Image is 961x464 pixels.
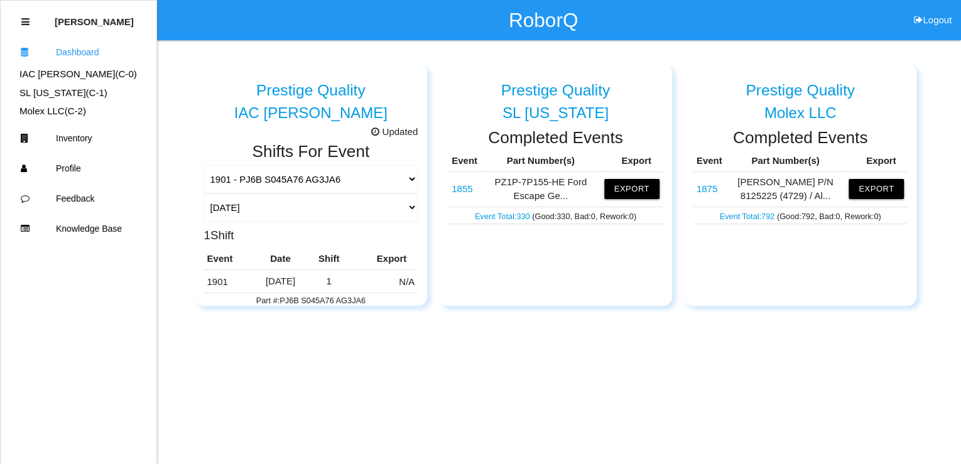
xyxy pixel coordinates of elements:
p: (Good: 792 , Bad: 0 , Rework: 0 ) [697,208,904,222]
button: Export [604,179,660,199]
span: Updated [371,125,418,139]
th: Export [350,249,418,269]
div: IAC Alma's Dashboard [1,67,156,82]
div: Molex LLC's Dashboard [1,104,156,119]
h2: Completed Events [693,129,908,147]
td: [DATE] [252,269,308,293]
th: Export [845,151,907,171]
div: SL Tennessee's Dashboard [1,86,156,100]
th: Part Number(s) [725,151,845,171]
a: Prestige Quality SL [US_STATE] [448,72,663,122]
a: Dashboard [1,37,156,67]
div: SL [US_STATE] [448,105,663,121]
th: Event [448,151,480,171]
th: Date [252,249,308,269]
p: N/A [353,273,415,289]
button: Export [849,179,904,199]
td: [PERSON_NAME] P/N 8125225 (4729) / Al... [725,171,845,207]
td: PZ1P-7P155-HE Ford Escape Ge... [480,171,601,207]
td: PZ1P-7P155-HE Ford Escape Gear Shift Assy [448,171,480,207]
td: Part #: PJ6B S045A76 AG3JA6 [204,293,418,308]
a: Molex LLC(C-2) [19,105,86,116]
a: Knowledge Base [1,213,156,244]
a: Inventory [1,123,156,153]
h5: Prestige Quality [256,82,366,99]
a: IAC [PERSON_NAME](C-0) [19,68,137,79]
h5: Prestige Quality [501,82,611,99]
h5: Prestige Quality [746,82,855,99]
div: Close [21,7,30,37]
a: Feedback [1,183,156,213]
h3: 1 Shift [204,226,234,242]
td: PJ6B S045A76 AG3JA6 [204,269,252,293]
th: Shift [308,249,349,269]
td: 1 [308,269,349,293]
a: SL [US_STATE](C-1) [19,87,107,98]
p: (Good: 330 , Bad: 0 , Rework: 0 ) [452,208,660,222]
p: Thomas Sontag [55,7,134,27]
td: Alma P/N 8125225 (4729) / Alma P/N 8125693 (4739) [693,171,725,207]
h2: Completed Events [448,129,663,147]
h2: Shifts For Event [204,143,418,161]
th: Part Number(s) [480,151,601,171]
a: 1875 [697,183,717,194]
div: Molex LLC [693,105,908,121]
a: Prestige Quality IAC [PERSON_NAME] [204,72,418,122]
th: Event [204,249,252,269]
th: Export [601,151,663,171]
th: Event [693,151,725,171]
a: Event Total:792 [719,212,776,221]
a: Profile [1,153,156,183]
div: IAC [PERSON_NAME] [204,105,418,121]
a: Event Total:330 [475,212,532,221]
a: 1855 [452,183,472,194]
a: Prestige Quality Molex LLC [693,72,908,122]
